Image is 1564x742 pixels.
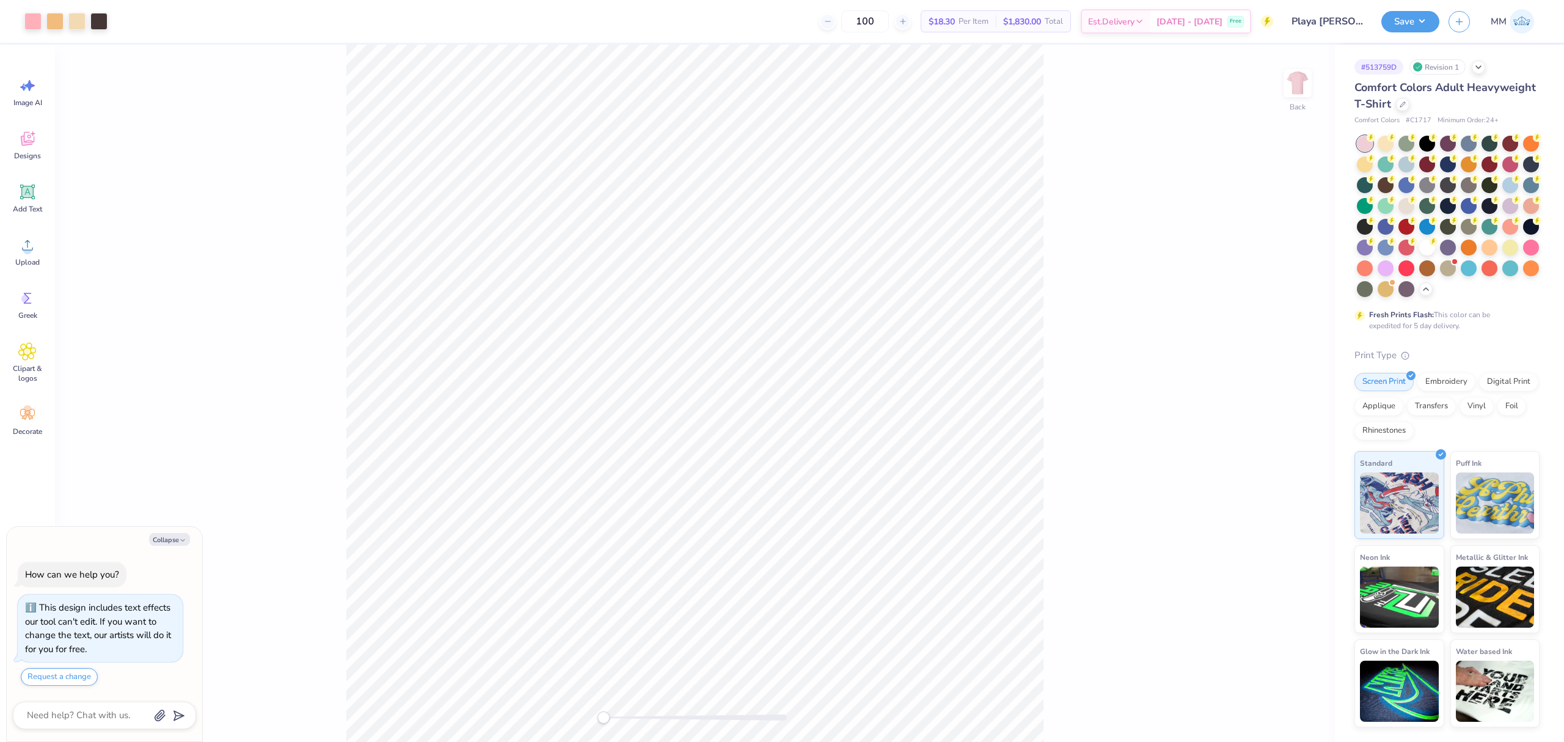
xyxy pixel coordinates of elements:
[1369,310,1434,320] strong: Fresh Prints Flash:
[18,310,37,320] span: Greek
[1485,9,1540,34] a: MM
[25,568,119,581] div: How can we help you?
[1354,422,1414,440] div: Rhinestones
[1381,11,1439,32] button: Save
[1456,661,1535,722] img: Water based Ink
[149,533,190,546] button: Collapse
[1456,472,1535,534] img: Puff Ink
[1354,397,1403,416] div: Applique
[1282,9,1372,34] input: Untitled Design
[1360,661,1439,722] img: Glow in the Dark Ink
[1460,397,1494,416] div: Vinyl
[1360,645,1430,658] span: Glow in the Dark Ink
[1456,645,1512,658] span: Water based Ink
[1456,457,1482,469] span: Puff Ink
[1456,567,1535,628] img: Metallic & Glitter Ink
[1354,116,1400,126] span: Comfort Colors
[1003,15,1041,28] span: $1,830.00
[13,204,42,214] span: Add Text
[1360,567,1439,628] img: Neon Ink
[13,427,42,436] span: Decorate
[929,15,955,28] span: $18.30
[1510,9,1534,34] img: Mariah Myssa Salurio
[1360,457,1392,469] span: Standard
[14,151,41,161] span: Designs
[1479,373,1538,391] div: Digital Print
[1045,15,1063,28] span: Total
[1438,116,1499,126] span: Minimum Order: 24 +
[21,668,98,686] button: Request a change
[1230,17,1241,26] span: Free
[1360,472,1439,534] img: Standard
[1354,80,1536,111] span: Comfort Colors Adult Heavyweight T-Shirt
[1407,397,1456,416] div: Transfers
[1491,15,1507,29] span: MM
[1456,551,1528,564] span: Metallic & Glitter Ink
[7,364,48,383] span: Clipart & logos
[959,15,988,28] span: Per Item
[15,257,40,267] span: Upload
[1409,59,1466,75] div: Revision 1
[597,711,610,724] div: Accessibility label
[841,10,889,32] input: – –
[1088,15,1135,28] span: Est. Delivery
[1497,397,1526,416] div: Foil
[25,601,171,655] div: This design includes text effects our tool can't edit. If you want to change the text, our artist...
[1290,101,1306,112] div: Back
[1369,309,1519,331] div: This color can be expedited for 5 day delivery.
[1354,373,1414,391] div: Screen Print
[1417,373,1475,391] div: Embroidery
[1360,551,1390,564] span: Neon Ink
[1354,59,1403,75] div: # 513759D
[1157,15,1222,28] span: [DATE] - [DATE]
[1406,116,1431,126] span: # C1717
[13,98,42,108] span: Image AI
[1354,348,1540,362] div: Print Type
[1285,71,1310,95] img: Back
